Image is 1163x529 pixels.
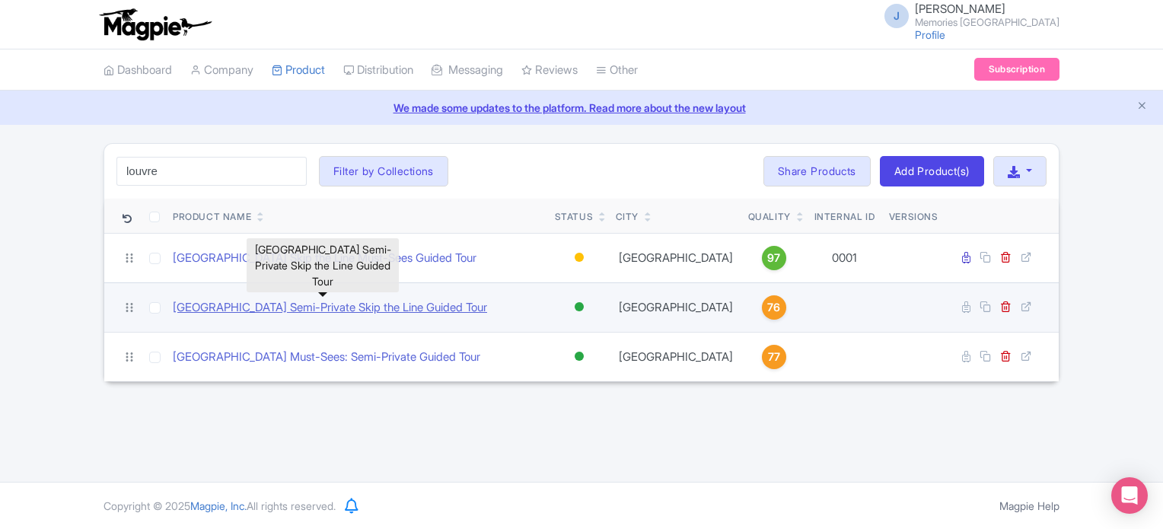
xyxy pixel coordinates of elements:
[596,49,638,91] a: Other
[272,49,325,91] a: Product
[173,210,251,224] div: Product Name
[763,156,871,186] a: Share Products
[767,250,780,266] span: 97
[9,100,1154,116] a: We made some updates to the platform. Read more about the new layout
[173,349,480,366] a: [GEOGRAPHIC_DATA] Must-Sees: Semi-Private Guided Tour
[104,49,172,91] a: Dashboard
[806,199,883,234] th: Internal ID
[748,210,791,224] div: Quality
[806,233,883,282] td: 0001
[247,238,399,292] div: [GEOGRAPHIC_DATA] Semi-Private Skip the Line Guided Tour
[572,296,587,318] div: Active
[94,498,345,514] div: Copyright © 2025 All rights reserved.
[432,49,503,91] a: Messaging
[767,299,780,316] span: 76
[173,299,487,317] a: [GEOGRAPHIC_DATA] Semi-Private Skip the Line Guided Tour
[1136,98,1148,116] button: Close announcement
[748,295,800,320] a: 76
[572,247,587,269] div: Building
[883,199,945,234] th: Versions
[748,345,800,369] a: 77
[555,210,594,224] div: Status
[884,4,909,28] span: J
[915,28,945,41] a: Profile
[610,233,742,282] td: [GEOGRAPHIC_DATA]
[915,2,1005,16] span: [PERSON_NAME]
[96,8,214,41] img: logo-ab69f6fb50320c5b225c76a69d11143b.png
[880,156,984,186] a: Add Product(s)
[343,49,413,91] a: Distribution
[116,157,307,186] input: Search product name, city, or interal id
[572,346,587,368] div: Active
[974,58,1059,81] a: Subscription
[610,332,742,381] td: [GEOGRAPHIC_DATA]
[768,349,780,365] span: 77
[748,246,800,270] a: 97
[1111,477,1148,514] div: Open Intercom Messenger
[521,49,578,91] a: Reviews
[616,210,639,224] div: City
[610,282,742,332] td: [GEOGRAPHIC_DATA]
[190,499,247,512] span: Magpie, Inc.
[319,156,448,186] button: Filter by Collections
[173,250,476,267] a: [GEOGRAPHIC_DATA] Skip the Line Must-Sees Guided Tour
[999,499,1059,512] a: Magpie Help
[915,18,1059,27] small: Memories [GEOGRAPHIC_DATA]
[875,3,1059,27] a: J [PERSON_NAME] Memories [GEOGRAPHIC_DATA]
[190,49,253,91] a: Company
